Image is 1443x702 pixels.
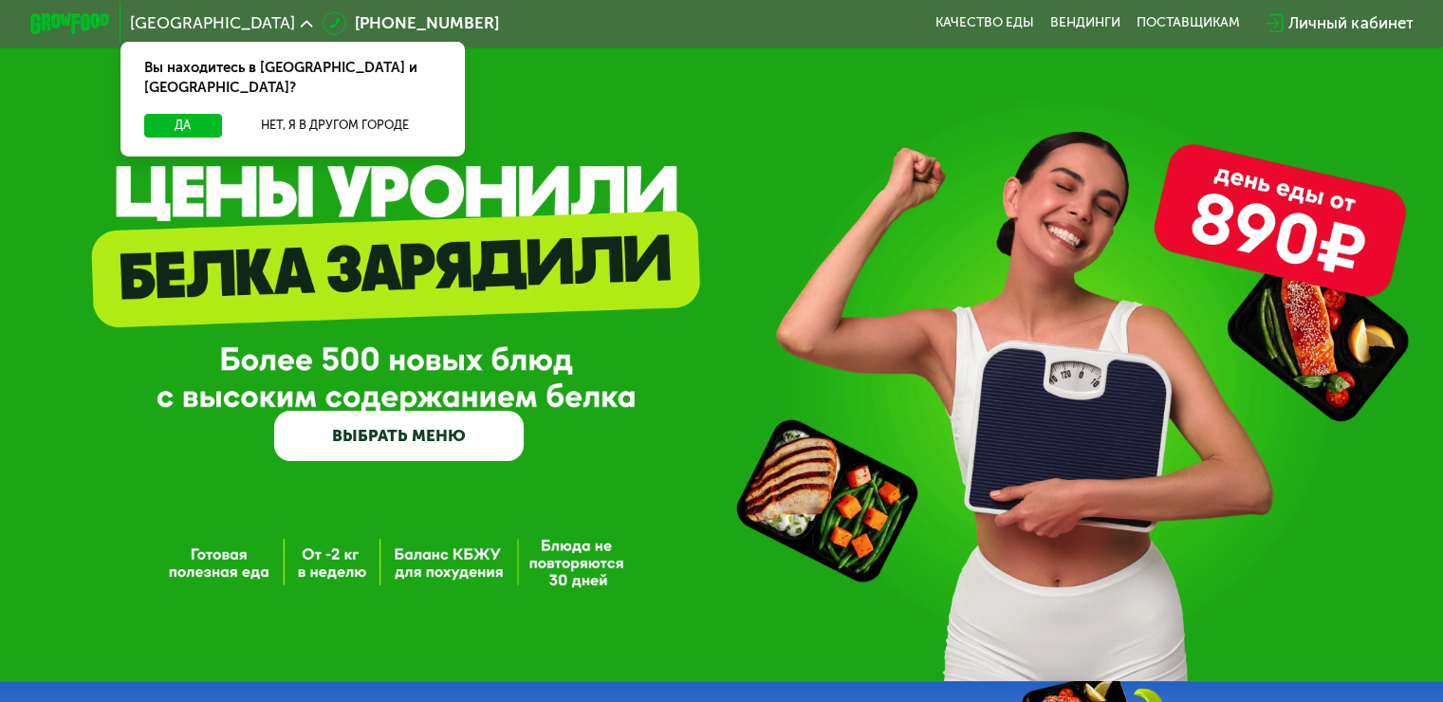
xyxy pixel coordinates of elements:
[935,15,1034,31] a: Качество еды
[274,411,524,461] a: ВЫБРАТЬ МЕНЮ
[144,114,221,138] button: Да
[1050,15,1120,31] a: Вендинги
[130,15,295,31] span: [GEOGRAPHIC_DATA]
[1288,11,1413,35] div: Личный кабинет
[323,11,499,35] a: [PHONE_NUMBER]
[1137,15,1240,31] div: поставщикам
[230,114,441,138] button: Нет, я в другом городе
[120,42,465,114] div: Вы находитесь в [GEOGRAPHIC_DATA] и [GEOGRAPHIC_DATA]?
